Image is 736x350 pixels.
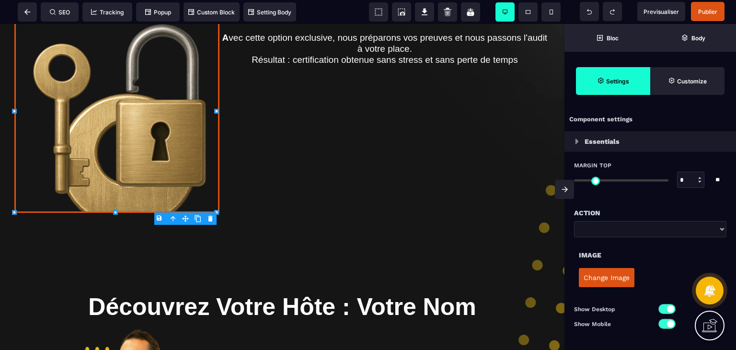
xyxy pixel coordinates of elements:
[576,67,650,95] span: Settings
[607,35,619,42] strong: Bloc
[650,24,736,52] span: Open Layer Manager
[606,78,629,85] strong: Settings
[698,8,717,15] span: Publier
[222,9,548,41] text: vec cette option exclusive, nous préparons vos preuves et nous passons l'audit à votre place. Rés...
[50,9,70,16] span: SEO
[644,8,679,15] span: Previsualiser
[91,9,124,16] span: Tracking
[650,67,724,95] span: Open Style Manager
[691,35,705,42] strong: Body
[88,269,476,296] b: Découvrez Votre Hôte : Votre Nom
[188,9,235,16] span: Custom Block
[574,162,611,169] span: Margin Top
[369,2,388,22] span: View components
[574,207,726,219] div: Action
[574,319,650,329] p: Show Mobile
[637,2,685,21] span: Preview
[222,9,229,19] b: A
[564,24,650,52] span: Open Blocks
[579,268,634,287] button: Change Image
[564,110,736,129] div: Component settings
[579,249,722,261] div: Image
[145,9,171,16] span: Popup
[574,304,650,314] p: Show Desktop
[585,136,620,147] p: Essentials
[248,9,291,16] span: Setting Body
[677,78,707,85] strong: Customize
[575,139,579,144] img: loading
[392,2,411,22] span: Screenshot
